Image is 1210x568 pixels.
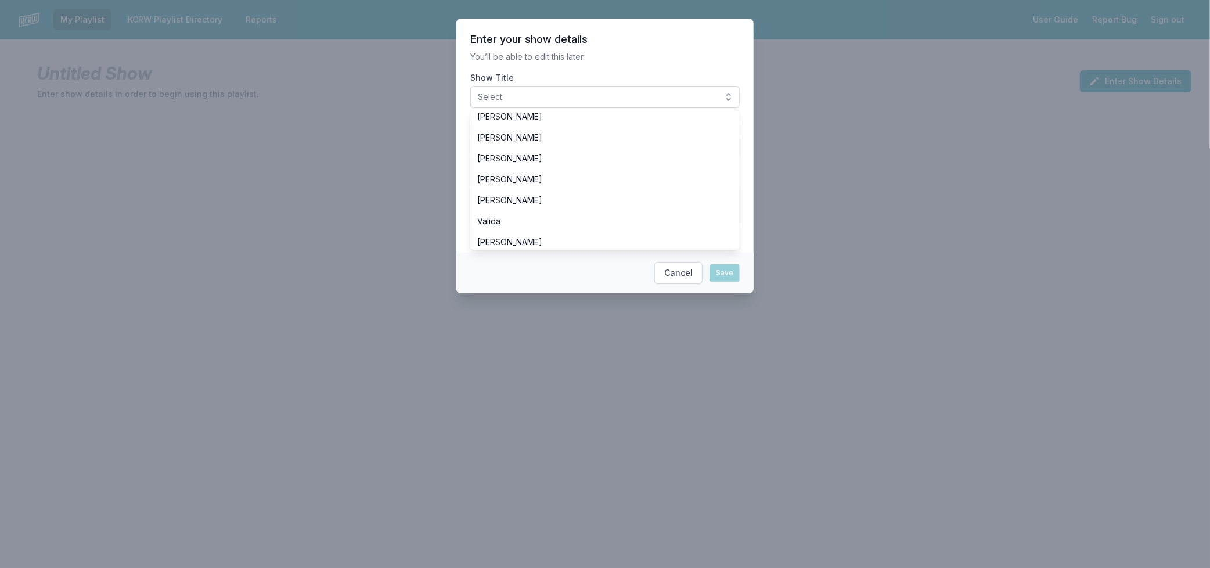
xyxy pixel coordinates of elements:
[710,264,740,282] button: Save
[477,174,719,185] span: [PERSON_NAME]
[470,51,740,63] p: You’ll be able to edit this later.
[654,262,703,284] button: Cancel
[477,132,719,143] span: [PERSON_NAME]
[477,111,719,123] span: [PERSON_NAME]
[470,86,740,108] button: Select
[470,33,740,46] header: Enter your show details
[477,153,719,164] span: [PERSON_NAME]
[477,236,719,248] span: [PERSON_NAME]
[477,195,719,206] span: [PERSON_NAME]
[470,72,740,84] label: Show Title
[477,215,719,227] span: Valida
[478,91,716,103] span: Select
